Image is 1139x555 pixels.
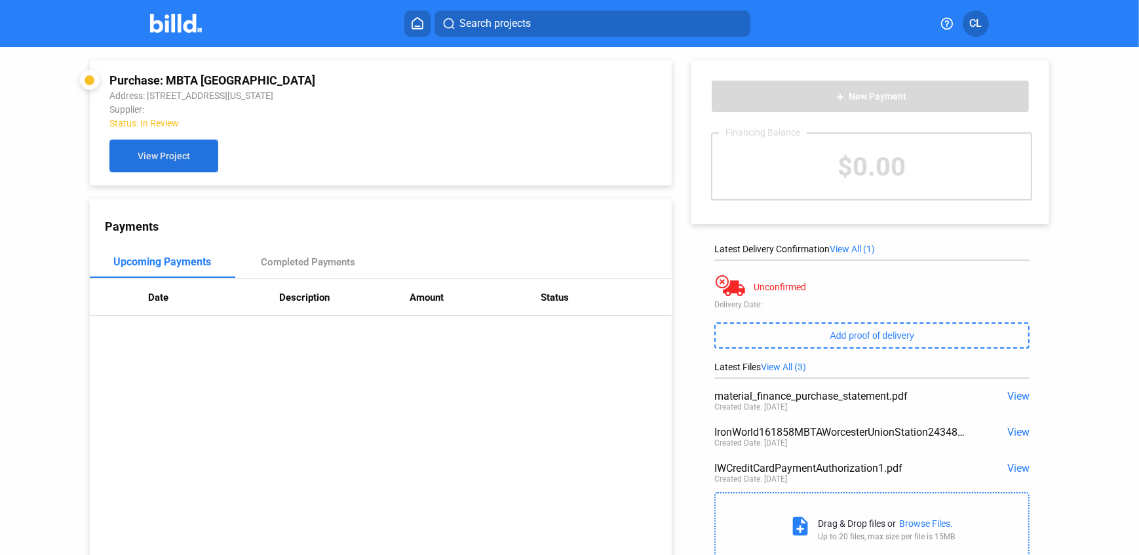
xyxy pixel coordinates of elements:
[899,518,953,529] div: Browse Files.
[714,462,967,474] div: IWCreditCardPaymentAuthorization1.pdf
[105,220,672,233] div: Payments
[761,362,806,372] span: View All (3)
[714,474,787,484] div: Created Date: [DATE]
[714,402,787,411] div: Created Date: [DATE]
[830,330,914,341] span: Add proof of delivery
[261,256,355,268] div: Completed Payments
[714,438,787,448] div: Created Date: [DATE]
[830,244,875,254] span: View All (1)
[719,127,807,138] div: Financing Balance
[789,515,811,537] mat-icon: note_add
[714,362,1030,372] div: Latest Files
[148,279,279,316] th: Date
[1007,462,1030,474] span: View
[434,10,750,37] button: Search projects
[279,279,410,316] th: Description
[109,118,544,128] div: Status: In Review
[1007,426,1030,438] span: View
[849,92,906,102] span: New Payment
[711,80,1030,113] button: New Payment
[150,14,202,33] img: Billd Company Logo
[1007,390,1030,402] span: View
[113,256,211,268] div: Upcoming Payments
[109,104,544,115] div: Supplier:
[714,426,967,438] div: IronWorld161858MBTAWorcesterUnionStation24348.16.pdf
[410,279,541,316] th: Amount
[109,73,544,87] div: Purchase: MBTA [GEOGRAPHIC_DATA]
[963,10,989,37] button: CL
[714,300,1030,309] div: Delivery Date:
[835,92,845,102] mat-icon: add
[712,134,1031,199] div: $0.00
[109,90,544,101] div: Address: [STREET_ADDRESS][US_STATE]
[459,16,531,31] span: Search projects
[970,16,982,31] span: CL
[754,282,806,292] div: Unconfirmed
[138,151,190,162] span: View Project
[541,279,672,316] th: Status
[714,322,1030,349] button: Add proof of delivery
[714,244,1030,254] div: Latest Delivery Confirmation
[714,390,967,402] div: material_finance_purchase_statement.pdf
[818,532,955,541] div: Up to 20 files, max size per file is 15MB
[109,140,218,172] button: View Project
[818,518,896,529] div: Drag & Drop files or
